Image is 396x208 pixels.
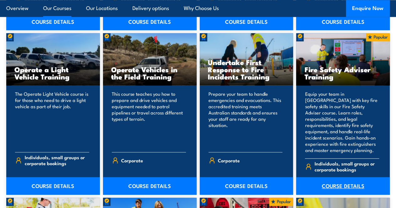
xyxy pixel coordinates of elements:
[296,13,390,30] a: COURSE DETAILS
[305,91,379,153] p: Equip your team in [GEOGRAPHIC_DATA] with key fire safety skills in our Fire Safety Adviser cours...
[208,58,285,80] h3: Undertake First Response to Fire Incidents Training
[103,13,197,30] a: COURSE DETAILS
[315,160,379,172] span: Individuals, small groups or corporate bookings
[6,13,100,30] a: COURSE DETAILS
[111,66,188,80] h3: Operate Vehicles in the Field Training
[304,66,382,80] h3: Fire Safety Adviser Training
[15,91,89,147] p: The Operate Light Vehicle course is for those who need to drive a light vehicle as part of their ...
[296,177,390,195] a: COURSE DETAILS
[25,154,89,166] span: Individuals, small groups or corporate bookings
[103,177,197,195] a: COURSE DETAILS
[208,91,283,147] p: Prepare your team to handle emergencies and evacuations. This accredited training meets Australia...
[112,91,186,147] p: This course teaches you how to prepare and drive vehicles and equipment needed to patrol pipeline...
[121,155,143,165] span: Corporate
[14,66,92,80] h3: Operate a Light Vehicle Training
[218,155,240,165] span: Corporate
[200,177,293,195] a: COURSE DETAILS
[200,13,293,30] a: COURSE DETAILS
[6,177,100,195] a: COURSE DETAILS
